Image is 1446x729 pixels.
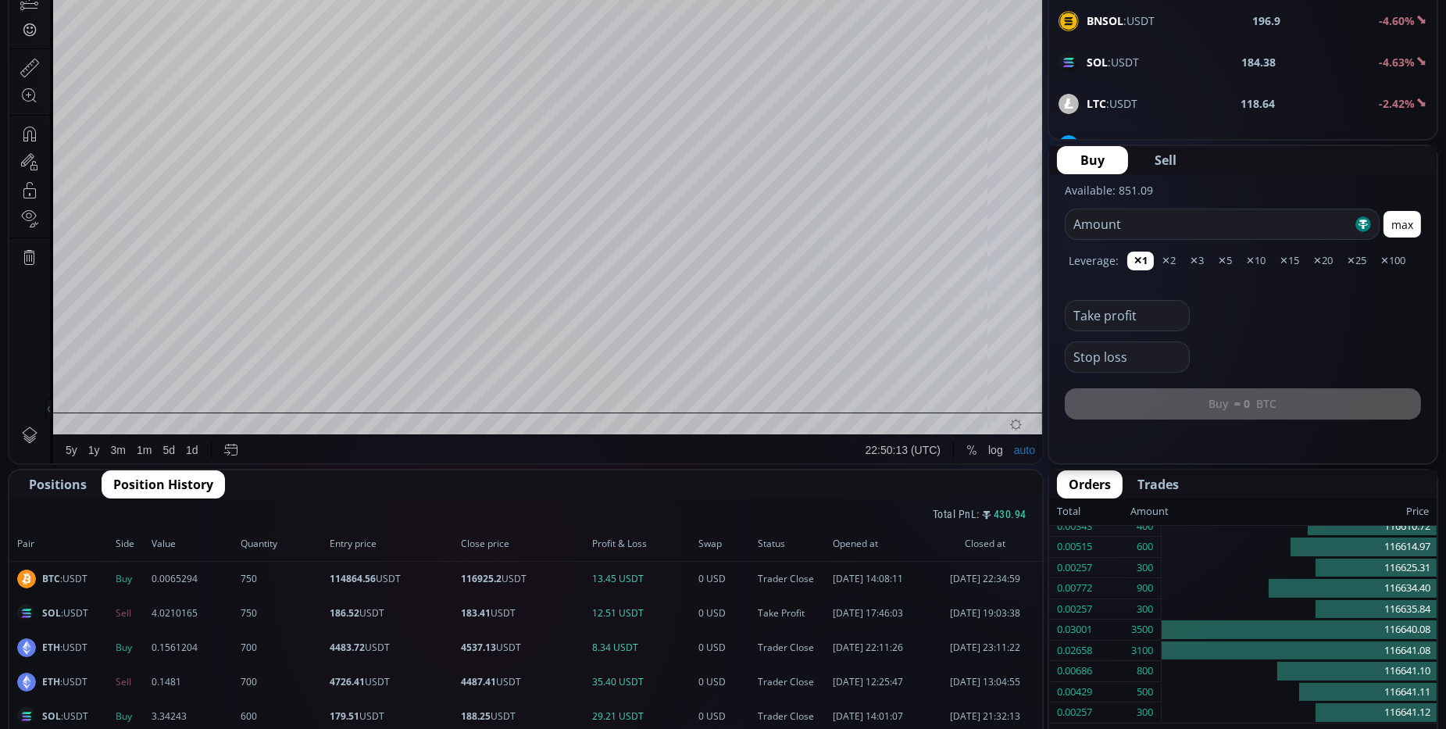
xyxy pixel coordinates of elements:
div: 1m [127,630,142,642]
span: :USDT [42,641,87,655]
div: C [368,38,376,50]
div: Price [1169,502,1429,522]
label: Available: 851.09 [1065,183,1153,198]
div: 116610.72 [1162,516,1437,538]
span: Buy [116,641,147,655]
button: max [1384,211,1421,238]
span: 0.1561204 [152,641,236,655]
button: Sell [1131,146,1200,174]
div: 114640.14 [315,38,362,50]
b: 186.52 [330,606,359,620]
b: 2.06% [1383,138,1415,152]
b: 188.25 [461,709,491,723]
span: [DATE] 14:01:07 [833,709,931,724]
span: 0 USD [698,675,753,689]
span: [DATE] 19:03:38 [936,606,1034,620]
span: 8.34 USDT [592,641,694,655]
div: 0.03001 [1057,620,1092,640]
b: 26.3 [1252,137,1274,153]
div: 17.376K [91,56,128,68]
span: 600 [241,709,325,724]
span: [DATE] 17:46:03 [833,606,931,620]
span: 700 [241,675,325,689]
b: ETH [42,641,60,654]
div: Bitcoin [101,36,148,50]
span: [DATE] 12:25:47 [833,675,931,689]
button: Positions [17,470,98,499]
span: :USDT [1087,54,1139,70]
span: [DATE] 21:32:13 [936,709,1034,724]
div: 900 [1137,578,1153,599]
button: Orders [1057,470,1123,499]
div: 400 [1137,516,1153,537]
span: Value [152,537,236,551]
span: Trades [1137,475,1179,494]
div: 300 [1137,599,1153,620]
button: ✕100 [1374,252,1412,270]
span: USDT [330,675,456,689]
div: 0.00343 [1057,516,1092,537]
button: ✕1 [1127,252,1154,270]
div: Total PnL: [9,499,1042,527]
span: 3.34243 [152,709,236,724]
div: 116641.10 [1162,661,1437,682]
span: 0 USD [698,572,753,586]
button: Buy [1057,146,1128,174]
span: :USDT [42,709,88,724]
b: 183.41 [461,606,491,620]
div: 116640.08 [1162,620,1437,641]
div: Toggle Percentage [952,621,973,651]
div: BTC [51,36,76,50]
span: Opened at [833,537,931,551]
span: Quantity [241,537,325,551]
b: LTC [1087,96,1106,111]
div: 0.00257 [1057,599,1092,620]
span: 0.0065294 [152,572,236,586]
div: 300 [1137,702,1153,723]
div:  [14,209,27,223]
b: 4537.13 [461,641,496,654]
div: 117543.75 [255,38,303,50]
div: Toggle Log Scale [973,621,999,651]
span: 29.21 USDT [592,709,694,724]
div: 116641.12 [1162,702,1437,723]
div: 117405.01 [195,38,243,50]
div: 116625.31 [1162,558,1437,579]
div: D [133,9,141,21]
div: Total [1057,502,1130,522]
div: Volume [51,56,84,68]
div: 0.00257 [1057,702,1092,723]
div: 3m [102,630,116,642]
span: 4.0210165 [152,606,236,620]
span: [DATE] 22:34:59 [936,572,1034,586]
button: ✕3 [1184,252,1210,270]
b: SOL [42,709,61,723]
div: 1d [177,630,189,642]
span: 35.40 USDT [592,675,694,689]
span: [DATE] 14:08:11 [833,572,931,586]
span: 12.51 USDT [592,606,694,620]
span: Trader Close [758,709,828,724]
b: SOL [42,606,61,620]
span: :USDT [42,572,87,586]
span: USDT [330,641,456,655]
span: 13.45 USDT [592,572,694,586]
b: BNSOL [1087,13,1123,28]
span: Take Profit [758,606,828,620]
span: Orders [1069,475,1111,494]
span: Buy [116,572,147,586]
span: USDT [461,606,587,620]
button: Trades [1126,470,1191,499]
div: 1D [76,36,101,50]
b: 118.64 [1241,95,1276,112]
span: USDT [461,709,587,724]
div: Market open [159,36,173,50]
div: 116641.11 [1162,682,1437,703]
span: [DATE] 22:11:26 [833,641,931,655]
span: Entry price [330,537,456,551]
span: :USDT [42,675,87,689]
b: ETH [42,675,60,688]
span: Buy [1080,151,1105,170]
span: [DATE] 13:04:55 [936,675,1034,689]
b: 196.9 [1253,13,1281,29]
